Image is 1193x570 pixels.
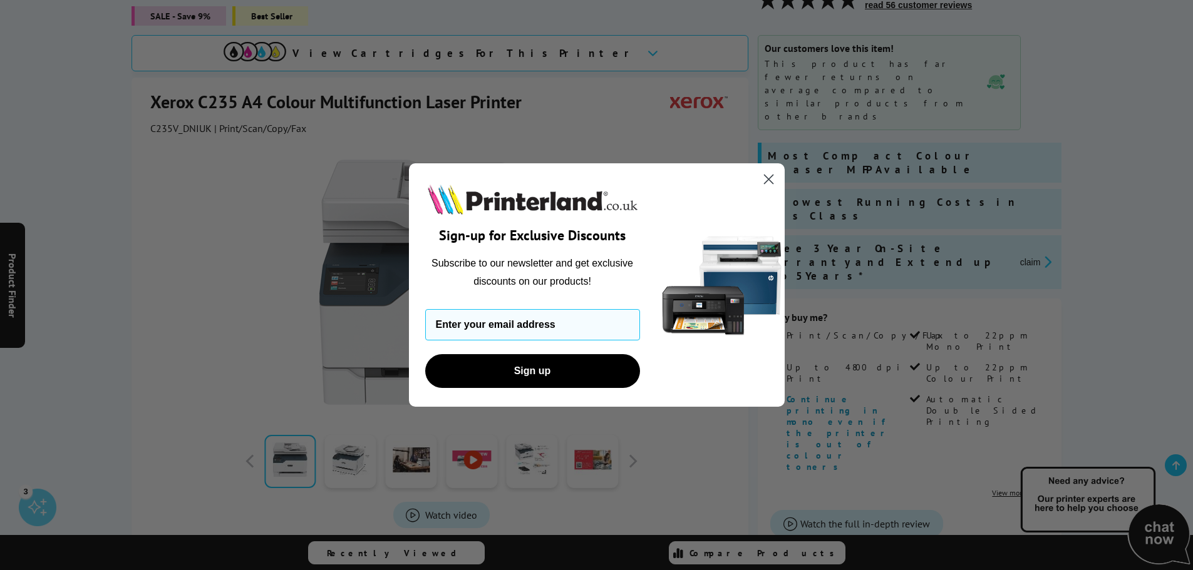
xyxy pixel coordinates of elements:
button: Sign up [425,354,640,388]
img: 5290a21f-4df8-4860-95f4-ea1e8d0e8904.png [659,163,785,407]
input: Enter your email address [425,309,640,340]
button: Close dialog [758,168,780,190]
img: Printerland.co.uk [425,182,640,217]
span: Subscribe to our newsletter and get exclusive discounts on our products! [431,258,633,286]
span: Sign-up for Exclusive Discounts [439,226,626,244]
